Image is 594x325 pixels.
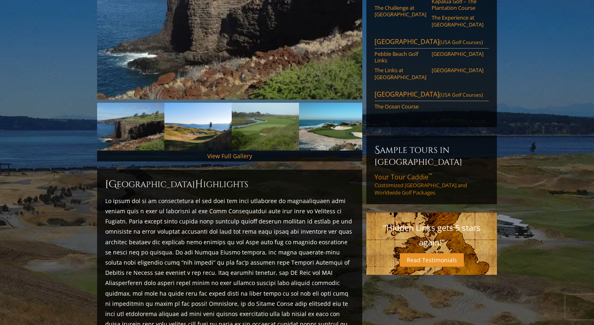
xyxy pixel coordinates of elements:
a: Pebble Beach Golf Links [375,51,426,64]
span: H [195,178,203,191]
span: Your Tour Caddie [375,172,432,181]
span: (USA Golf Courses) [439,91,483,98]
a: View Full Gallery [207,152,252,160]
sup: ™ [428,172,432,179]
a: [GEOGRAPHIC_DATA] [432,51,483,57]
a: [GEOGRAPHIC_DATA](USA Golf Courses) [375,90,489,101]
span: (USA Golf Courses) [439,39,483,46]
a: [GEOGRAPHIC_DATA] [432,67,483,73]
a: The Links at [GEOGRAPHIC_DATA] [375,67,426,80]
a: The Experience at [GEOGRAPHIC_DATA] [432,14,483,28]
a: [GEOGRAPHIC_DATA](USA Golf Courses) [375,37,489,49]
a: The Challenge at [GEOGRAPHIC_DATA] [375,4,426,18]
h6: Sample Tours in [GEOGRAPHIC_DATA] [375,144,489,168]
a: Read Testimonials [400,253,464,267]
a: The Ocean Course [375,103,426,110]
a: Your Tour Caddie™Customized [GEOGRAPHIC_DATA] and Worldwide Golf Packages [375,172,489,196]
h2: [GEOGRAPHIC_DATA] ighlights [105,178,354,191]
p: "Hidden Links gets 5 stars again!" [375,221,489,250]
